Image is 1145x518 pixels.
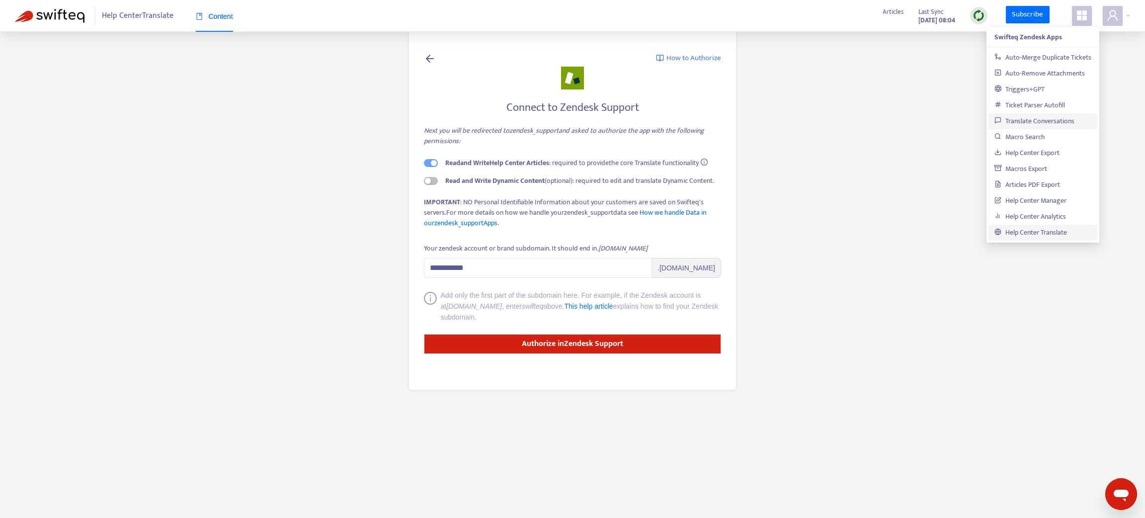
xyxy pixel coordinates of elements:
strong: Read and Write Dynamic Content [445,175,545,186]
span: info-circle [424,292,437,323]
strong: Swifteq Zendesk Apps [994,31,1062,43]
span: Help Center Translate [102,6,173,25]
a: Help Center Export [994,147,1060,159]
span: .[DOMAIN_NAME] [652,258,721,278]
i: [DOMAIN_NAME] [446,302,502,310]
strong: Read and Write Help Center Articles [445,157,549,169]
img: zendesk_support.png [561,67,584,89]
a: How we handle Data in ourzendesk_supportApps [424,207,706,229]
h4: Connect to Zendesk Support [424,101,721,114]
span: info-circle [701,159,708,166]
span: user [1107,9,1119,21]
span: book [196,13,203,20]
i: Next you will be redirected to zendesk_support and asked to authorize the app with the following ... [424,125,704,147]
iframe: Button to launch messaging window [1105,478,1137,510]
span: Articles [883,6,903,17]
a: Ticket Parser Autofill [994,99,1065,111]
a: Subscribe [1006,6,1050,24]
a: Translate Conversations [994,115,1074,127]
i: swifteq [522,302,544,310]
span: Last Sync [918,6,944,17]
span: For more details on how we handle your zendesk_support data see . [424,207,706,229]
a: Help Center Analytics [994,211,1066,222]
div: Add only the first part of the subdomain here. For example, if the Zendesk account is at , enter ... [441,290,722,323]
span: Content [196,12,233,20]
a: Auto-Merge Duplicate Tickets [994,52,1091,63]
span: How to Authorize [666,53,721,64]
a: This help article [565,302,613,310]
span: : required to provide the core Translate functionality [445,157,699,169]
img: Swifteq [15,9,84,23]
i: .[DOMAIN_NAME] [597,243,648,254]
a: Auto-Remove Attachments [994,68,1085,79]
img: sync.dc5367851b00ba804db3.png [973,9,985,22]
strong: Authorize in Zendesk Support [522,337,623,350]
div: Your zendesk account or brand subdomain. It should end in [424,243,648,254]
a: Macros Export [994,163,1047,174]
a: Macro Search [994,131,1045,143]
span: (optional): required to edit and translate Dynamic Content. [445,175,714,186]
a: Articles PDF Export [994,179,1060,190]
a: Help Center Manager [994,195,1066,206]
a: Triggers+GPT [994,84,1045,95]
strong: IMPORTANT [424,196,460,208]
a: How to Authorize [656,53,721,64]
strong: [DATE] 08:04 [918,15,955,26]
span: appstore [1076,9,1088,21]
img: image-link [656,54,664,62]
button: Authorize inZendesk Support [424,334,721,354]
a: Help Center Translate [994,227,1067,238]
div: : NO Personal Identifiable Information about your customers are saved on Swifteq's servers. [424,197,721,228]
